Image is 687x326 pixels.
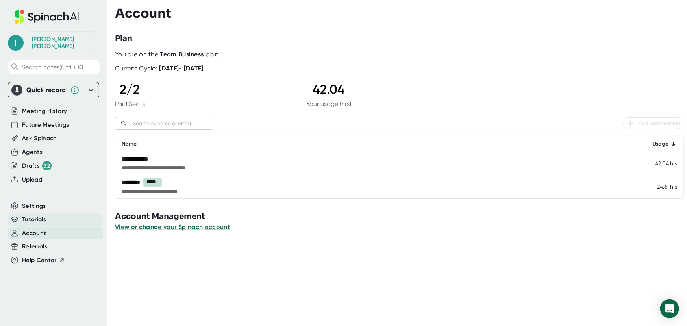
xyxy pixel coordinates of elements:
h3: Plan [115,33,132,44]
b: [DATE] - [DATE] [159,65,204,72]
span: Add team member [626,119,680,128]
button: Tutorials [22,215,46,224]
button: Ask Spinach [22,134,57,143]
button: Help Center [22,256,65,265]
span: Help Center [22,256,57,265]
div: Paid Seats [115,100,145,107]
span: j [8,35,24,51]
div: Open Intercom Messenger [660,299,679,318]
button: Drafts 32 [22,161,52,170]
input: Search by name or email... [130,119,213,128]
button: Agents [22,148,43,157]
div: 32 [42,161,52,170]
button: Add team member [622,117,684,129]
div: 42.04 [306,82,351,97]
div: Joan Gonzalez [32,36,91,50]
div: You are on the plan. [115,50,684,58]
div: Your usage (hrs) [306,100,351,107]
div: Name [122,139,630,149]
button: Referrals [22,242,47,251]
h3: Account [115,6,171,21]
b: Team Business [160,50,204,58]
button: Settings [22,202,46,211]
td: 24.61 hrs [636,175,683,198]
div: Quick record [11,82,96,98]
div: Quick record [26,86,66,94]
span: Search notes (Ctrl + K) [22,63,83,71]
button: Account [22,229,46,238]
button: Upload [22,175,42,184]
button: View or change your Spinach account [115,222,230,232]
span: View or change your Spinach account [115,223,230,231]
td: 42.04 hrs [636,152,683,175]
div: Current Cycle: [115,65,204,72]
button: Meeting History [22,107,67,116]
div: 2 / 2 [115,82,145,97]
div: Drafts [22,161,52,170]
button: Future Meetings [22,120,69,130]
div: Usage [642,139,677,149]
h3: Account Management [115,211,687,222]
